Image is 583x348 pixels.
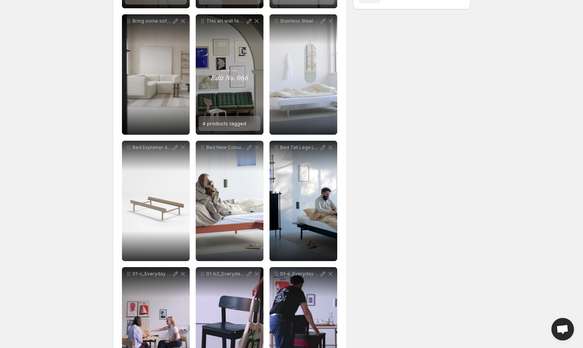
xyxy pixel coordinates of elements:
div: Open chat [551,318,574,340]
div: This art wall features clean lines blending subtle shades and artistic detail for a harmonious_24... [196,14,263,135]
p: Stainless Steel Bed in Context 4-5 [280,18,319,24]
p: 01-c_Everyday Chair_Carousel_Context 1_9-16 [132,271,172,277]
div: Bed Explainer 4-5 V2 [122,141,190,261]
p: Bed New Colour Launch 4-5 [206,144,245,150]
p: This art wall features clean lines blending subtle shades and artistic detail for a harmonious_2 [206,18,245,24]
div: Bed New Colour Launch 4-5 [196,141,263,261]
span: 4 products tagged [202,120,246,126]
p: Bed Tall Legs Launch 4-5 Moving Image V1 [280,144,319,150]
div: Stainless Steel Bed in Context 4-5 [269,14,337,135]
p: 01-e_Everyday Chair_Reel 4_Context 3_4-5 [280,271,319,277]
p: Bring some soft minimalism to Your space with the TORI sofa and the NOKI shelving system The ae [132,18,172,24]
div: Bring some soft minimalism to Your space with the TORI sofa and the NOKI shelving system The ae [122,14,190,135]
div: Bed Tall Legs Launch 4-5 Moving Image V1 [269,141,337,261]
p: 01-b2_Everyday Chair_Website_Compilation_4-5 [206,271,245,277]
p: Bed Explainer 4-5 V2 [132,144,172,150]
